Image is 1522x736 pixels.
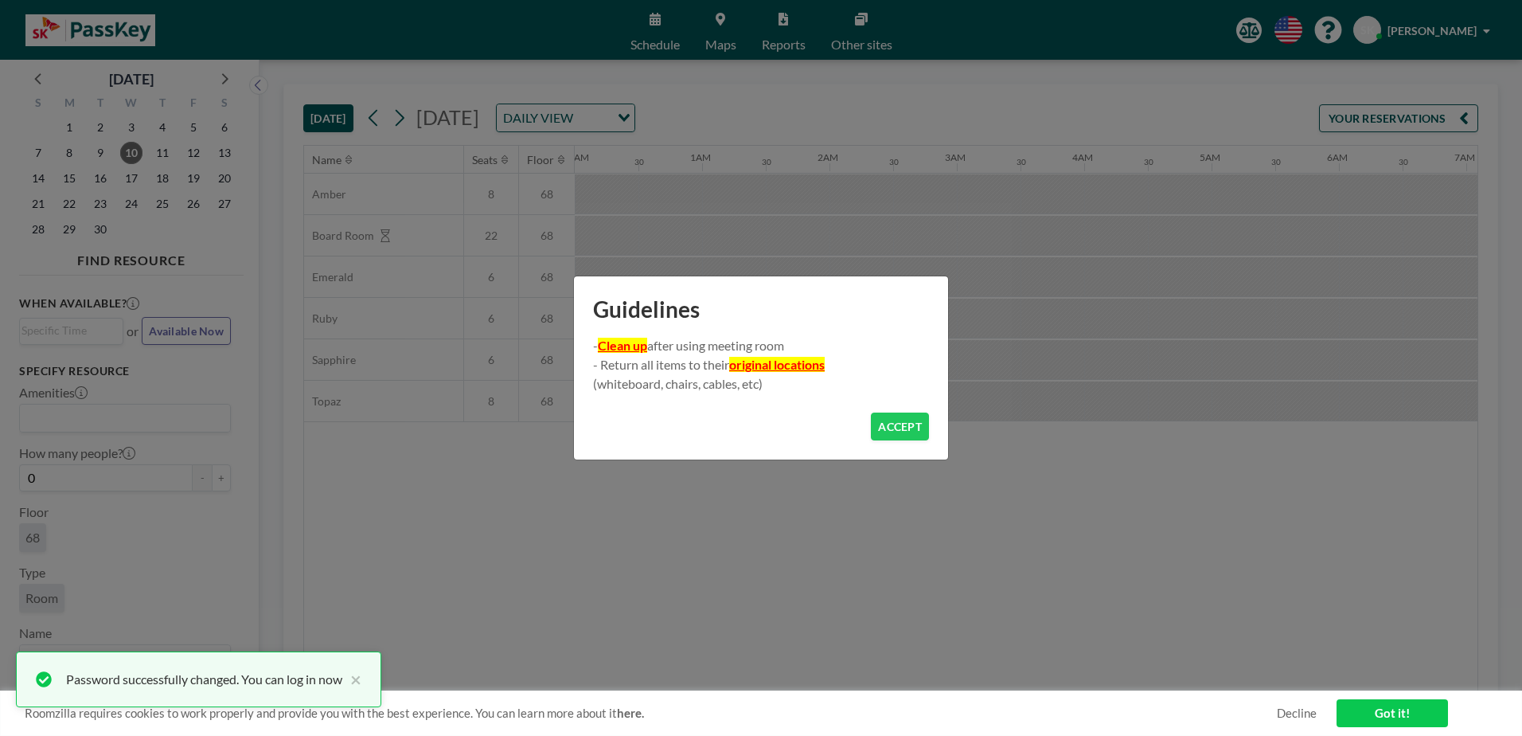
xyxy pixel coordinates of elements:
[593,336,929,355] p: - after using meeting room
[1277,706,1317,721] a: Decline
[593,355,929,374] p: - Return all items to their
[729,357,825,372] u: original locations
[574,276,948,336] h1: Guidelines
[598,338,647,353] u: Clean up
[66,670,342,689] div: Password successfully changed. You can log in now
[1337,699,1448,727] a: Got it!
[25,706,1277,721] span: Roomzilla requires cookies to work properly and provide you with the best experience. You can lea...
[342,670,361,689] button: close
[593,374,929,393] p: ㅤ(whiteboard, chairs, cables, etc)
[617,706,644,720] a: here.
[871,413,929,440] button: ACCEPT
